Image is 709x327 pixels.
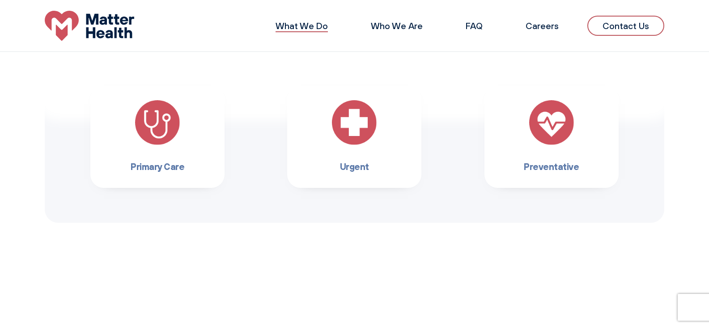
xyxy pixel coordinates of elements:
[587,16,664,36] a: Contact Us
[371,20,423,31] a: Who We Are
[301,159,407,174] h3: Urgent
[466,20,483,31] a: FAQ
[499,159,604,174] h3: Preventative
[105,159,210,174] h3: Primary Care
[526,20,559,31] a: Careers
[276,20,328,31] a: What We Do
